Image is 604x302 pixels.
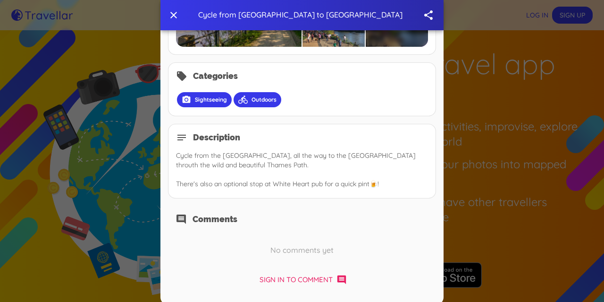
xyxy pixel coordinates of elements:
button: Sign in to comment [176,270,428,290]
span: Cycle from the [GEOGRAPHIC_DATA], all the way to the [GEOGRAPHIC_DATA] throuth the wild and beaut... [176,151,416,188]
span: Sightseeing [195,95,227,104]
h2: Categories [193,71,428,80]
h2: Description [193,133,428,142]
h6: No comments yet [176,231,428,270]
span: Outdoors [252,95,277,104]
h2: Comments [193,215,428,224]
span: photo_camera [182,95,191,104]
button: Outdoors [234,92,281,107]
button: Sightseeing [177,92,232,107]
span: directions_bike [238,95,248,104]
